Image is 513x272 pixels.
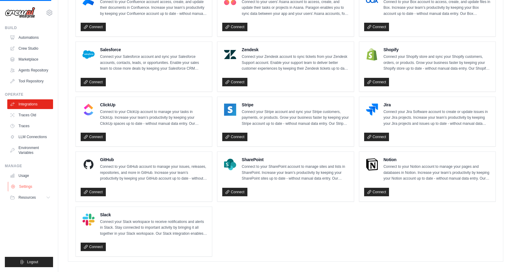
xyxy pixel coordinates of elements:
[384,109,491,127] p: Connect your Jira Software account to create or update issues in your Jira projects. Increase you...
[5,25,53,30] div: Build
[100,164,207,182] p: Connect to your GitHub account to manage your issues, releases, repositories, and more in GitHub....
[224,48,236,61] img: Zendesk Logo
[7,132,53,142] a: LLM Connections
[366,48,378,61] img: Shopify Logo
[5,92,53,97] div: Operate
[384,157,491,163] h4: Notion
[364,188,389,196] a: Connect
[242,157,349,163] h4: SharePoint
[7,55,53,64] a: Marketplace
[364,78,389,86] a: Connect
[222,78,247,86] a: Connect
[81,23,106,31] a: Connect
[366,158,378,171] img: Notion Logo
[384,47,491,53] h4: Shopify
[100,157,207,163] h4: GitHub
[7,76,53,86] a: Tool Repository
[224,104,236,116] img: Stripe Logo
[82,158,95,171] img: GitHub Logo
[5,164,53,168] div: Manage
[18,195,36,200] span: Resources
[7,110,53,120] a: Traces Old
[7,99,53,109] a: Integrations
[82,104,95,116] img: ClickUp Logo
[242,109,349,127] p: Connect your Stripe account and sync your Stripe customers, payments, or products. Grow your busi...
[222,23,247,31] a: Connect
[364,23,389,31] a: Connect
[7,171,53,181] a: Usage
[7,44,53,53] a: Crew Studio
[7,193,53,202] button: Resources
[81,243,106,251] a: Connect
[7,121,53,131] a: Traces
[100,109,207,127] p: Connect to your ClickUp account to manage your tasks in ClickUp. Increase your team’s productivit...
[81,78,106,86] a: Connect
[100,219,207,237] p: Connect your Slack workspace to receive notifications and alerts in Slack. Stay connected to impo...
[224,158,236,171] img: SharePoint Logo
[81,188,106,196] a: Connect
[8,182,54,191] a: Settings
[100,47,207,53] h4: Salesforce
[100,102,207,108] h4: ClickUp
[242,47,349,53] h4: Zendesk
[384,54,491,72] p: Connect your Shopify store and sync your Shopify customers, orders, or products. Grow your busine...
[81,133,106,141] a: Connect
[100,54,207,72] p: Connect your Salesforce account and sync your Salesforce accounts, contacts, leads, or opportunit...
[100,212,207,218] h4: Slack
[366,104,378,116] img: Jira Logo
[5,257,53,267] button: Logout
[5,7,35,18] img: Logo
[242,102,349,108] h4: Stripe
[27,260,38,264] span: Logout
[7,143,53,158] a: Environment Variables
[7,65,53,75] a: Agents Repository
[384,102,491,108] h4: Jira
[82,214,95,226] img: Slack Logo
[242,164,349,182] p: Connect to your SharePoint account to manage sites and lists in SharePoint. Increase your team’s ...
[222,133,247,141] a: Connect
[7,33,53,42] a: Automations
[82,48,95,61] img: Salesforce Logo
[364,133,389,141] a: Connect
[242,54,349,72] p: Connect your Zendesk account to sync tickets from your Zendesk Support account. Enable your suppo...
[222,188,247,196] a: Connect
[384,164,491,182] p: Connect to your Notion account to manage your pages and databases in Notion. Increase your team’s...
